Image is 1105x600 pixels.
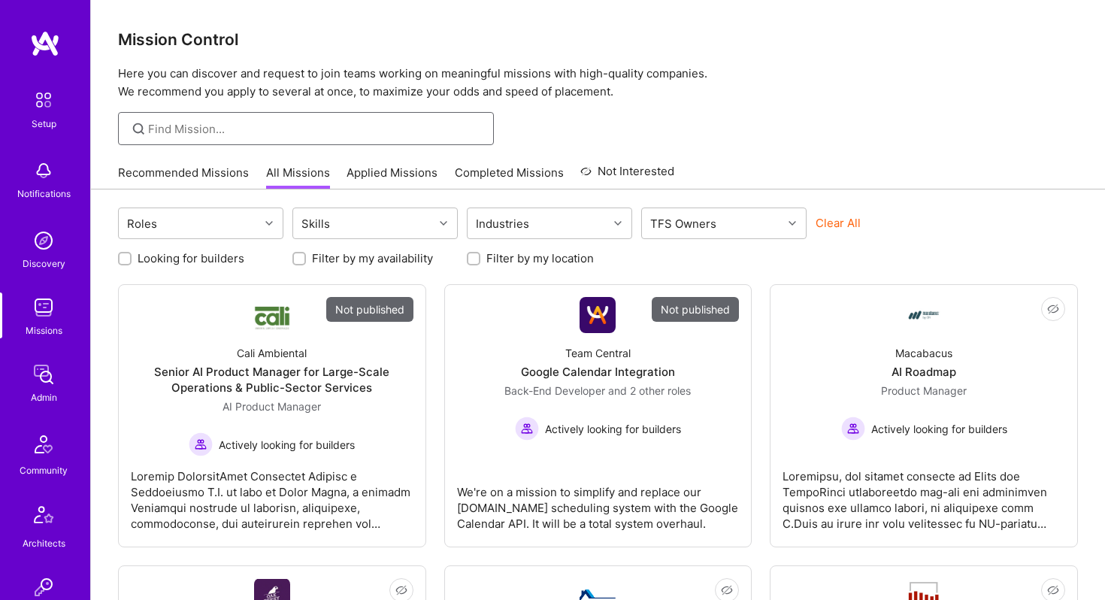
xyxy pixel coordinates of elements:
div: Team Central [565,345,631,361]
div: Community [20,462,68,478]
a: Not publishedCompany LogoTeam CentralGoogle Calendar IntegrationBack-End Developer and 2 other ro... [457,297,740,535]
div: Discovery [23,256,65,271]
div: Admin [31,389,57,405]
span: Actively looking for builders [219,437,355,453]
a: All Missions [266,165,330,189]
img: Company Logo [906,297,942,333]
img: Actively looking for builders [841,417,865,441]
span: Actively looking for builders [871,421,1007,437]
div: Roles [123,213,161,235]
div: TFS Owners [646,213,720,235]
img: Community [26,426,62,462]
img: Architects [26,499,62,535]
span: Back-End Developer [504,384,605,397]
p: Here you can discover and request to join teams working on meaningful missions with high-quality ... [118,65,1078,101]
span: Actively looking for builders [545,421,681,437]
label: Looking for builders [138,250,244,266]
div: Google Calendar Integration [521,364,675,380]
div: Loremip DolorsitAmet Consectet Adipisc e Seddoeiusmo T.I. ut labo et Dolor Magna, a enimadm Venia... [131,456,413,532]
a: Applied Missions [347,165,437,189]
div: Macabacus [895,345,952,361]
div: Missions [26,323,62,338]
img: teamwork [29,292,59,323]
i: icon Chevron [265,220,273,227]
i: icon Chevron [614,220,622,227]
a: Not Interested [580,162,674,189]
img: setup [28,84,59,116]
label: Filter by my availability [312,250,433,266]
div: Architects [23,535,65,551]
i: icon Chevron [440,220,447,227]
span: Product Manager [881,384,967,397]
span: and 2 other roles [608,384,691,397]
i: icon EyeClosed [1047,584,1059,596]
button: Clear All [816,215,861,231]
div: AI Roadmap [892,364,956,380]
h3: Mission Control [118,30,1078,49]
img: Company Logo [580,297,616,333]
img: discovery [29,226,59,256]
i: icon EyeClosed [1047,303,1059,315]
a: Completed Missions [455,165,564,189]
img: admin teamwork [29,359,59,389]
div: Cali Ambiental [237,345,307,361]
a: Not publishedCompany LogoCali AmbientalSenior AI Product Manager for Large-Scale Operations & Pub... [131,297,413,535]
img: Company Logo [254,300,290,331]
div: Not published [326,297,413,322]
img: Actively looking for builders [189,432,213,456]
i: icon EyeClosed [721,584,733,596]
img: logo [30,30,60,57]
img: Actively looking for builders [515,417,539,441]
i: icon Chevron [789,220,796,227]
div: Skills [298,213,334,235]
div: Notifications [17,186,71,202]
label: Filter by my location [486,250,594,266]
i: icon SearchGrey [130,120,147,138]
input: Find Mission... [148,121,483,137]
span: AI Product Manager [223,400,321,413]
div: Loremipsu, dol sitamet consecte ad Elits doe TempoRinci utlaboreetdo mag-ali eni adminimven quisn... [783,456,1065,532]
img: bell [29,156,59,186]
div: Senior AI Product Manager for Large-Scale Operations & Public-Sector Services [131,364,413,395]
div: Setup [32,116,56,132]
a: Recommended Missions [118,165,249,189]
div: Industries [472,213,533,235]
div: We're on a mission to simplify and replace our [DOMAIN_NAME] scheduling system with the Google Ca... [457,472,740,532]
a: Company LogoMacabacusAI RoadmapProduct Manager Actively looking for buildersActively looking for ... [783,297,1065,535]
div: Not published [652,297,739,322]
i: icon EyeClosed [395,584,407,596]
